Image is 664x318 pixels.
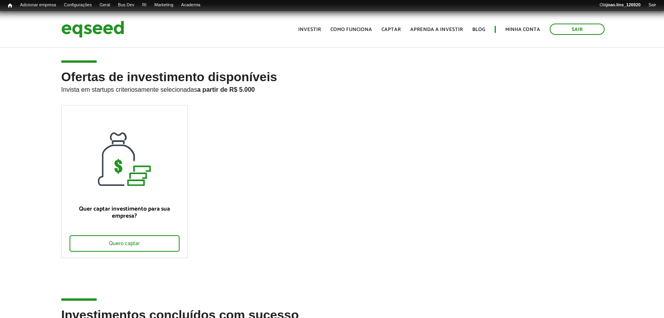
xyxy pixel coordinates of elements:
[61,105,188,258] a: Quer captar investimento para sua empresa? Quero captar
[114,2,138,8] a: Bus Dev
[61,70,603,105] h2: Ofertas de investimento disponíveis
[177,2,204,8] a: Academia
[8,3,12,8] span: Início
[70,205,180,220] p: Quer captar investimento para sua empresa?
[596,2,644,8] a: Olájoao.lins_126920
[95,2,114,8] a: Geral
[330,27,372,32] a: Como funciona
[4,2,16,9] a: Início
[70,235,180,252] div: Quero captar
[606,2,640,7] strong: joao.lins_126920
[61,84,603,93] p: Invista em startups criteriosamente selecionadas
[298,27,321,32] a: Investir
[550,24,605,35] a: Sair
[644,2,660,8] a: Sair
[410,27,463,32] a: Aprenda a investir
[150,2,177,8] a: Marketing
[61,19,124,40] img: EqSeed
[16,2,60,8] a: Adicionar empresa
[60,2,96,8] a: Configurações
[197,86,255,93] strong: a partir de R$ 5.000
[382,27,401,32] a: Captar
[472,27,485,32] a: Blog
[138,2,150,8] a: RI
[505,27,540,32] a: Minha conta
